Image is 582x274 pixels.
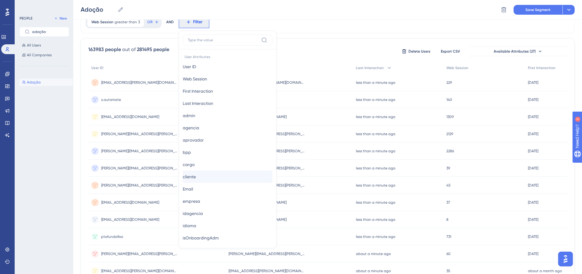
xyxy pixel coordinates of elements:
button: idioma [183,220,273,232]
time: less than a minute ago [356,217,395,222]
span: cliente [183,173,196,180]
span: 39 [446,166,450,171]
span: isOnboardingAdm [183,234,219,242]
button: idagencia [183,207,273,220]
time: [DATE] [528,166,538,170]
time: less than a minute ago [356,235,395,239]
span: [EMAIL_ADDRESS][PERSON_NAME][DOMAIN_NAME] [229,268,305,273]
button: OR [146,17,160,27]
button: Delete Users [401,46,431,56]
time: [DATE] [528,235,538,239]
time: less than a minute ago [356,200,395,205]
span: Delete Users [408,49,430,54]
span: idioma [183,222,196,229]
button: Email [183,183,273,195]
span: Last Interaction [356,65,384,70]
time: [DATE] [528,98,538,102]
time: less than a minute ago [356,98,395,102]
span: idagencia [183,210,203,217]
span: [PERSON_NAME][EMAIL_ADDRESS][PERSON_NAME][DOMAIN_NAME] [229,251,305,256]
button: Adoção [20,79,73,86]
button: Export CSV [435,46,466,56]
span: Last Interaction [183,100,213,107]
time: [DATE] [528,252,538,256]
time: less than a minute ago [356,166,395,170]
span: 45 [446,183,451,188]
button: cargo [183,158,273,171]
span: cargo [183,161,195,168]
time: [DATE] [528,115,538,119]
span: 731 [446,234,451,239]
span: [PERSON_NAME][EMAIL_ADDRESS][PERSON_NAME][DOMAIN_NAME] [101,251,178,256]
span: 140 [446,97,452,102]
span: Filter [193,18,203,26]
button: cliente [183,171,273,183]
span: User ID [183,63,196,70]
span: ptofundofixo [101,234,123,239]
span: greater than [115,20,137,24]
span: empresa [183,198,200,205]
button: aprovador [183,134,273,146]
button: New [52,15,69,22]
span: Need Help? [14,2,38,9]
button: All Companies [20,51,69,59]
span: 229 [446,80,452,85]
time: less than a minute ago [356,80,395,85]
span: [EMAIL_ADDRESS][DOMAIN_NAME] [101,200,159,205]
span: [PERSON_NAME][EMAIL_ADDRESS][PERSON_NAME][DOMAIN_NAME] [101,149,178,154]
button: admin [183,109,273,122]
span: [EMAIL_ADDRESS][PERSON_NAME][DOMAIN_NAME] [101,268,178,273]
time: about a minute ago [356,269,391,273]
time: less than a minute ago [356,115,395,119]
span: 35 [446,268,450,273]
span: [PERSON_NAME][EMAIL_ADDRESS][PERSON_NAME][DOMAIN_NAME] [101,166,178,171]
div: AND [166,16,174,28]
span: 3 [138,20,140,24]
time: about a month ago [528,269,562,273]
span: 2286 [446,149,454,154]
button: isOnboardingAdm [183,232,273,244]
time: less than a minute ago [356,149,395,153]
span: User Attributes [183,52,273,61]
span: 8 [446,217,448,222]
time: about a minute ago [356,252,391,256]
button: Web Session [183,73,273,85]
span: First Interaction [528,65,555,70]
span: admin [183,112,195,119]
span: 60 [446,251,451,256]
span: Available Attributes (27) [494,49,536,54]
span: s.automate [101,97,121,102]
span: aprovador [183,136,204,144]
span: [PERSON_NAME][EMAIL_ADDRESS][PERSON_NAME][DOMAIN_NAME] [101,183,178,188]
span: [EMAIL_ADDRESS][PERSON_NAME][DOMAIN_NAME] [101,80,178,85]
time: [DATE] [528,80,538,85]
time: less than a minute ago [356,183,395,187]
span: Save Segment [525,7,551,12]
div: 2 [42,3,44,8]
button: Filter [179,16,209,28]
span: OR [147,20,152,24]
div: PEOPLE [20,16,32,21]
button: Last Interaction [183,97,273,109]
span: All Users [27,43,41,48]
span: [EMAIL_ADDRESS][DOMAIN_NAME] [101,114,159,119]
iframe: UserGuiding AI Assistant Launcher [556,250,575,268]
button: bpp [183,146,273,158]
span: [PERSON_NAME][EMAIL_ADDRESS][PERSON_NAME][DOMAIN_NAME] [101,131,178,136]
div: 163983 people [88,46,121,53]
time: [DATE] [528,200,538,205]
span: Email [183,185,193,193]
button: Save Segment [514,5,562,15]
input: Segment Name [81,5,115,14]
time: [DATE] [528,183,538,187]
span: bpp [183,149,191,156]
button: agencia [183,122,273,134]
time: [DATE] [528,217,538,222]
button: First Interaction [183,85,273,97]
span: First Interaction [183,87,213,95]
div: out of [122,46,136,53]
input: Type the value [188,38,259,43]
span: [EMAIL_ADDRESS][DOMAIN_NAME] [101,217,159,222]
